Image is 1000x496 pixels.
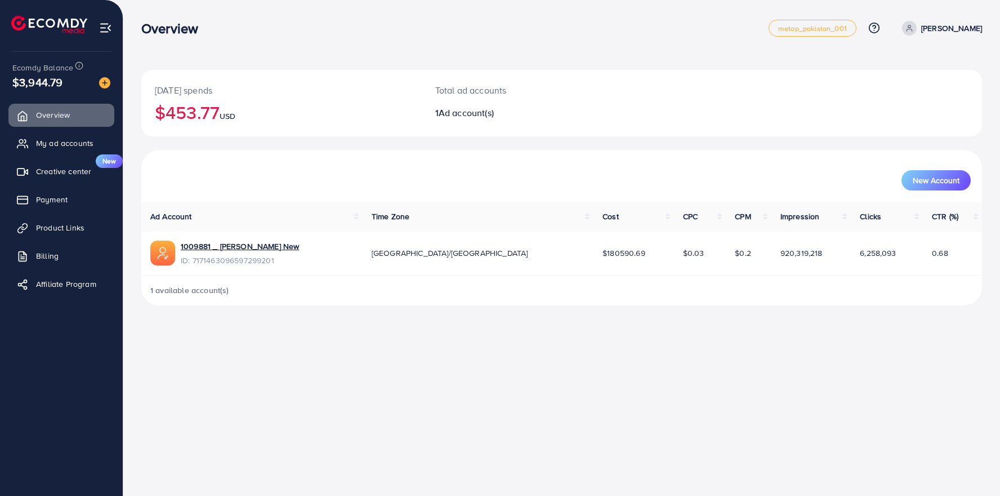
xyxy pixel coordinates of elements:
a: [PERSON_NAME] [898,21,982,36]
a: Creative centerNew [8,160,114,183]
span: 1 available account(s) [150,285,229,296]
span: $0.2 [735,247,751,259]
span: $180590.69 [602,247,645,259]
span: Time Zone [372,211,409,222]
h3: Overview [141,20,207,37]
span: Clicks [860,211,881,222]
span: $3,944.79 [12,74,62,90]
a: 1009881 _ [PERSON_NAME] New [181,241,299,252]
img: menu [99,21,112,34]
h2: $453.77 [155,101,408,123]
span: 6,258,093 [860,247,896,259]
span: metap_pakistan_001 [778,25,847,32]
span: Ecomdy Balance [12,62,73,73]
span: Affiliate Program [36,278,96,290]
span: Creative center [36,166,91,177]
span: New [96,154,123,168]
h2: 1 [435,108,618,118]
span: Payment [36,194,68,205]
img: image [99,77,110,88]
img: logo [11,16,87,33]
span: $0.03 [683,247,704,259]
a: Product Links [8,216,114,239]
span: 920,319,218 [780,247,823,259]
a: My ad accounts [8,132,114,154]
span: New Account [913,176,959,184]
a: Affiliate Program [8,273,114,295]
span: Overview [36,109,70,121]
p: [DATE] spends [155,83,408,97]
p: [PERSON_NAME] [921,21,982,35]
span: Billing [36,250,59,262]
button: New Account [901,170,971,191]
a: Payment [8,188,114,211]
span: [GEOGRAPHIC_DATA]/[GEOGRAPHIC_DATA] [372,247,528,259]
p: Total ad accounts [435,83,618,97]
span: My ad accounts [36,138,93,149]
span: CPM [735,211,751,222]
a: Billing [8,245,114,267]
img: ic-ads-acc.e4c84228.svg [150,241,175,265]
span: CTR (%) [932,211,958,222]
a: metap_pakistan_001 [769,20,856,37]
span: Product Links [36,222,84,233]
span: Ad Account [150,211,192,222]
a: Overview [8,104,114,126]
span: CPC [683,211,698,222]
span: Cost [602,211,619,222]
iframe: Chat [952,445,992,488]
span: Ad account(s) [439,107,494,119]
span: 0.68 [932,247,948,259]
span: USD [220,110,235,122]
span: Impression [780,211,820,222]
span: ID: 7171463096597299201 [181,255,299,266]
